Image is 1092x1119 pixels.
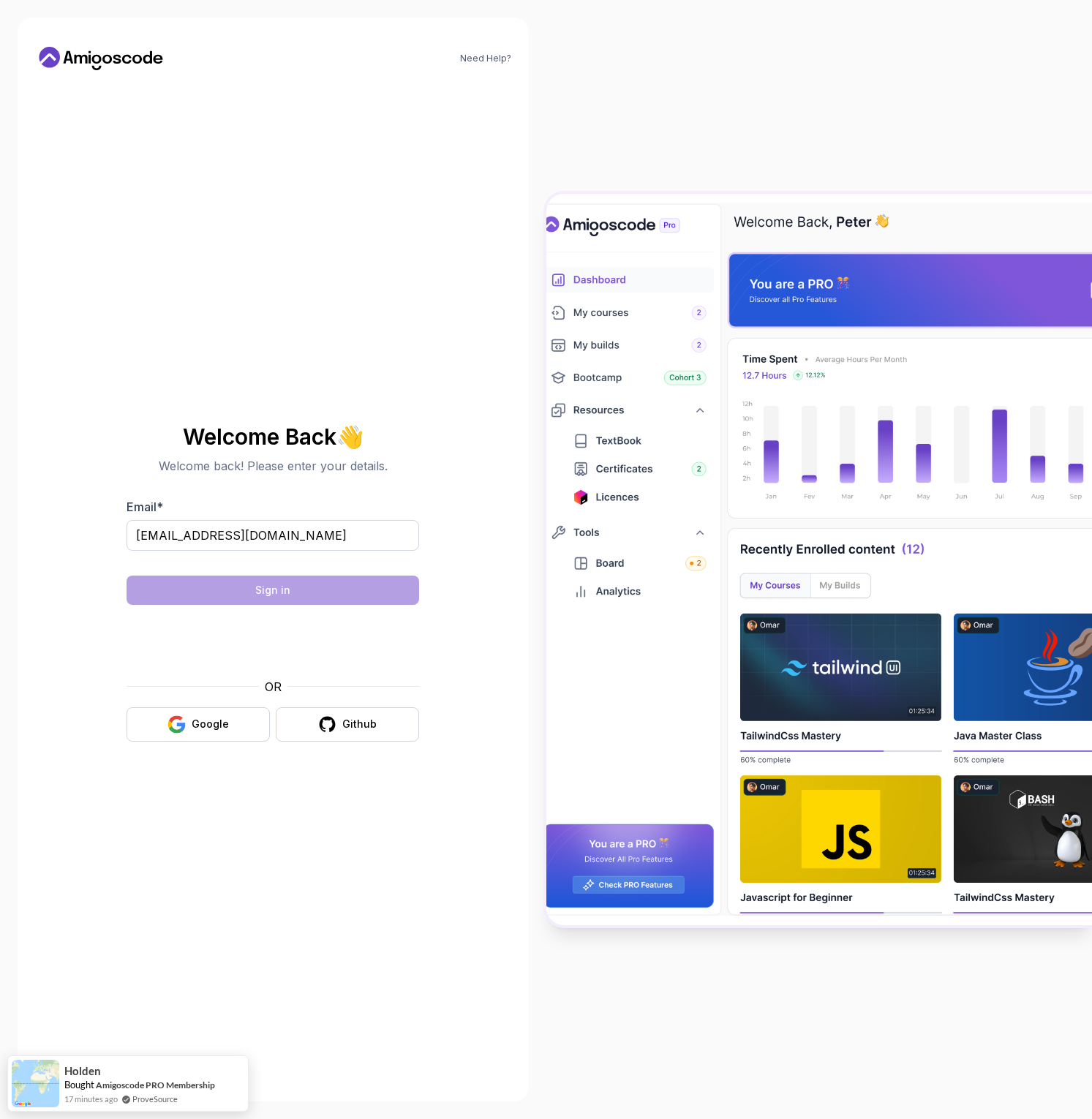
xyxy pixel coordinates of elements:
[265,678,282,696] p: OR
[127,576,419,605] button: Sign in
[276,707,419,742] button: Github
[35,47,167,70] a: Home link
[127,707,270,742] button: Google
[127,457,419,475] p: Welcome back! Please enter your details.
[12,1060,59,1107] img: provesource social proof notification image
[255,583,290,598] div: Sign in
[342,717,377,731] div: Github
[192,717,229,731] div: Google
[64,1065,101,1077] span: Holden
[335,423,365,450] span: 👋
[64,1079,94,1090] span: Bought
[96,1080,215,1090] a: Amigoscode PRO Membership
[127,520,419,551] input: Enter your email
[132,1093,178,1105] a: ProveSource
[162,614,383,669] iframe: To enrich screen reader interactions, please activate Accessibility in Grammarly extension settings
[127,500,163,514] label: Email *
[64,1093,118,1105] span: 17 minutes ago
[460,53,511,64] a: Need Help?
[127,425,419,448] h2: Welcome Back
